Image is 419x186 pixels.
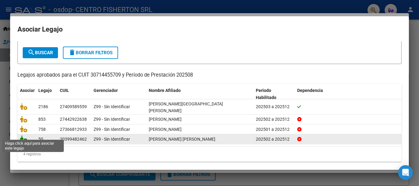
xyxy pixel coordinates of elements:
[60,136,87,143] div: 20399482462
[38,127,46,132] span: 758
[91,84,146,104] datatable-header-cell: Gerenciador
[94,88,118,93] span: Gerenciador
[38,104,48,109] span: 2186
[60,103,87,110] div: 27409589559
[68,49,76,56] mat-icon: delete
[60,116,87,123] div: 27442922638
[60,126,87,133] div: 27366812933
[17,146,402,162] div: 4 registros
[256,126,292,133] div: 202501 a 202512
[94,117,130,122] span: Z99 - Sin Identificar
[149,127,182,132] span: SANCHEZ PAMELA BELEN
[60,88,69,93] span: CUIL
[68,50,113,55] span: Borrar Filtros
[36,84,57,104] datatable-header-cell: Legajo
[149,117,182,122] span: CASASOLA SELENE
[94,127,130,132] span: Z99 - Sin Identificar
[94,137,130,142] span: Z99 - Sin Identificar
[297,88,323,93] span: Dependencia
[57,84,91,104] datatable-header-cell: CUIL
[38,117,46,122] span: 853
[17,71,402,79] p: Legajos aprobados para el CUIT 30714455709 y Período de Prestación 202508
[23,47,58,58] button: Buscar
[20,88,35,93] span: Asociar
[149,88,181,93] span: Nombre Afiliado
[28,49,35,56] mat-icon: search
[17,84,36,104] datatable-header-cell: Asociar
[146,84,253,104] datatable-header-cell: Nombre Afiliado
[28,50,53,55] span: Buscar
[149,137,215,142] span: SERRANO ARIEL NICOLAS
[149,101,223,113] span: SANABRIA FLORENCIA AYELEN
[38,137,43,142] span: 50
[256,103,292,110] div: 202503 a 202512
[94,104,130,109] span: Z99 - Sin Identificar
[256,88,276,100] span: Periodo Habilitado
[253,84,295,104] datatable-header-cell: Periodo Habilitado
[398,165,413,180] div: Open Intercom Messenger
[295,84,402,104] datatable-header-cell: Dependencia
[63,47,118,59] button: Borrar Filtros
[17,24,402,35] h2: Asociar Legajo
[256,136,292,143] div: 202502 a 202512
[256,116,292,123] div: 202502 a 202512
[38,88,52,93] span: Legajo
